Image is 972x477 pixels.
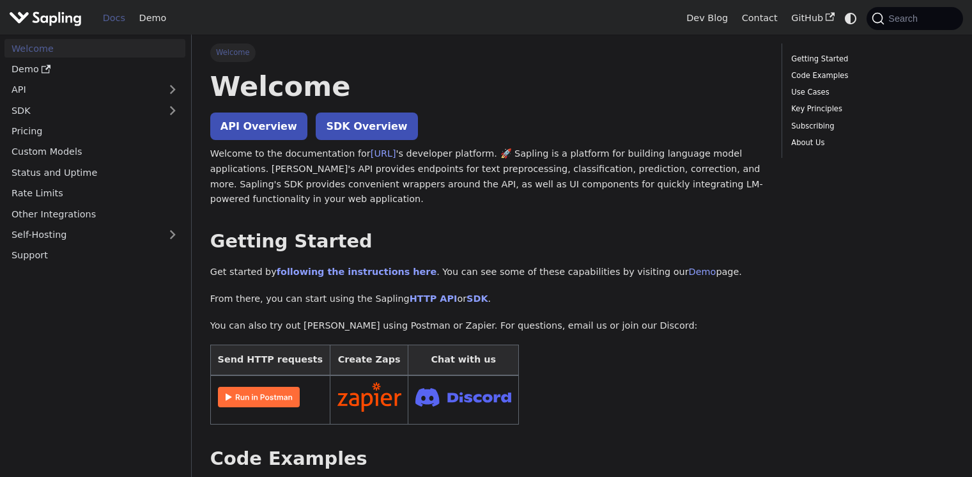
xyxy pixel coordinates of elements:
[210,146,763,207] p: Welcome to the documentation for 's developer platform. 🚀 Sapling is a platform for building lang...
[371,148,396,159] a: [URL]
[210,43,256,61] span: Welcome
[210,318,763,334] p: You can also try out [PERSON_NAME] using Postman or Zapier. For questions, email us or join our D...
[4,184,185,203] a: Rate Limits
[4,39,185,58] a: Welcome
[160,81,185,99] button: Expand sidebar category 'API'
[9,9,86,27] a: Sapling.aiSapling.ai
[4,143,185,161] a: Custom Models
[791,137,949,149] a: About Us
[330,345,408,375] th: Create Zaps
[735,8,785,28] a: Contact
[689,267,716,277] a: Demo
[4,60,185,79] a: Demo
[316,113,417,140] a: SDK Overview
[160,101,185,120] button: Expand sidebar category 'SDK'
[210,265,763,280] p: Get started by . You can see some of these capabilities by visiting our page.
[867,7,962,30] button: Search (Command+K)
[210,230,763,253] h2: Getting Started
[337,382,401,412] img: Connect in Zapier
[791,86,949,98] a: Use Cases
[210,69,763,104] h1: Welcome
[4,205,185,223] a: Other Integrations
[210,292,763,307] p: From there, you can start using the Sapling or .
[4,226,185,244] a: Self-Hosting
[9,9,82,27] img: Sapling.ai
[467,293,488,304] a: SDK
[842,9,860,27] button: Switch between dark and light mode (currently system mode)
[791,120,949,132] a: Subscribing
[4,163,185,182] a: Status and Uptime
[4,81,160,99] a: API
[791,103,949,115] a: Key Principles
[415,384,511,411] img: Join Discord
[210,43,763,61] nav: Breadcrumbs
[210,345,330,375] th: Send HTTP requests
[218,387,300,407] img: Run in Postman
[96,8,132,28] a: Docs
[679,8,734,28] a: Dev Blog
[884,13,925,24] span: Search
[410,293,458,304] a: HTTP API
[277,267,436,277] a: following the instructions here
[791,53,949,65] a: Getting Started
[791,70,949,82] a: Code Examples
[210,113,307,140] a: API Overview
[4,246,185,265] a: Support
[132,8,173,28] a: Demo
[408,345,519,375] th: Chat with us
[4,122,185,141] a: Pricing
[210,448,763,471] h2: Code Examples
[784,8,841,28] a: GitHub
[4,101,160,120] a: SDK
